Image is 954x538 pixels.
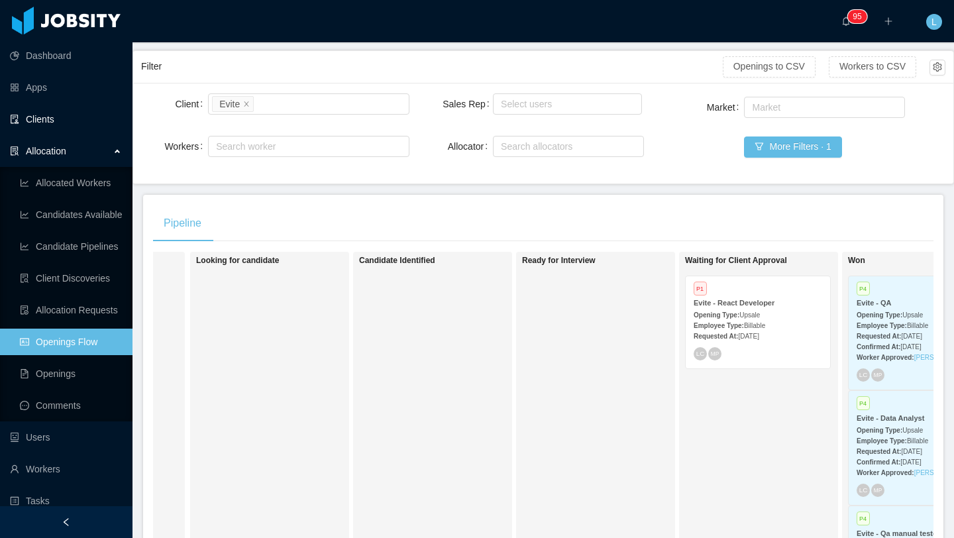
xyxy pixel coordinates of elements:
[694,322,744,329] strong: Employee Type:
[175,99,208,109] label: Client
[164,141,208,152] label: Workers
[857,529,952,537] strong: Evite - Qa manual tester 1/2
[685,256,871,266] h1: Waiting for Client Approval
[738,333,759,340] span: [DATE]
[10,42,122,69] a: icon: pie-chartDashboard
[874,487,882,493] span: MP
[857,448,901,455] strong: Requested At:
[501,97,628,111] div: Select users
[744,136,841,158] button: icon: filterMore Filters · 1
[907,322,928,329] span: Billable
[900,343,921,350] span: [DATE]
[10,424,122,451] a: icon: robotUsers
[20,170,122,196] a: icon: line-chartAllocated Workers
[857,396,870,410] span: P4
[752,101,891,114] div: Market
[857,427,902,434] strong: Opening Type:
[20,392,122,419] a: icon: messageComments
[901,333,922,340] span: [DATE]
[857,299,892,307] strong: Evite - QA
[10,488,122,514] a: icon: profileTasks
[748,99,755,115] input: Market
[857,311,902,319] strong: Opening Type:
[907,437,928,445] span: Billable
[216,140,389,153] div: Search worker
[694,311,739,319] strong: Opening Type:
[829,56,916,78] button: Workers to CSV
[723,56,816,78] button: Openings to CSV
[857,343,900,350] strong: Confirmed At:
[694,282,707,296] span: P1
[26,146,66,156] span: Allocation
[10,74,122,101] a: icon: appstoreApps
[857,10,862,23] p: 5
[497,96,504,112] input: Sales Rep
[744,322,765,329] span: Billable
[256,96,264,112] input: Client
[874,372,882,378] span: MP
[10,106,122,133] a: icon: auditClients
[20,360,122,387] a: icon: file-textOpenings
[929,60,945,76] button: icon: setting
[10,456,122,482] a: icon: userWorkers
[694,299,774,307] strong: Evite - React Developer
[857,437,907,445] strong: Employee Type:
[847,10,867,23] sup: 95
[20,233,122,260] a: icon: line-chartCandidate Pipelines
[219,97,240,111] div: Evite
[902,311,923,319] span: Upsale
[497,138,504,154] input: Allocator
[20,201,122,228] a: icon: line-chartCandidates Available
[359,256,545,266] h1: Candidate Identified
[857,469,914,476] strong: Worker Approved:
[902,427,923,434] span: Upsale
[153,205,212,242] div: Pipeline
[522,256,708,266] h1: Ready for Interview
[857,322,907,329] strong: Employee Type:
[857,282,870,296] span: P4
[857,414,924,422] strong: Evite - Data Analyst
[841,17,851,26] i: icon: bell
[857,511,870,525] span: P4
[448,141,493,152] label: Allocator
[931,14,937,30] span: L
[739,311,760,319] span: Upsale
[20,297,122,323] a: icon: file-doneAllocation Requests
[212,96,254,112] li: Evite
[857,333,901,340] strong: Requested At:
[20,265,122,292] a: icon: file-searchClient Discoveries
[857,458,900,466] strong: Confirmed At:
[857,354,914,361] strong: Worker Approved:
[859,487,868,494] span: LC
[212,138,219,154] input: Workers
[900,458,921,466] span: [DATE]
[694,333,738,340] strong: Requested At:
[884,17,893,26] i: icon: plus
[711,350,719,356] span: MP
[196,256,382,266] h1: Looking for candidate
[853,10,857,23] p: 9
[696,350,705,357] span: LC
[443,99,494,109] label: Sales Rep
[20,329,122,355] a: icon: idcardOpenings Flow
[141,54,723,79] div: Filter
[501,140,630,153] div: Search allocators
[243,100,250,108] i: icon: close
[901,448,922,455] span: [DATE]
[707,102,745,113] label: Market
[859,372,868,379] span: LC
[10,146,19,156] i: icon: solution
